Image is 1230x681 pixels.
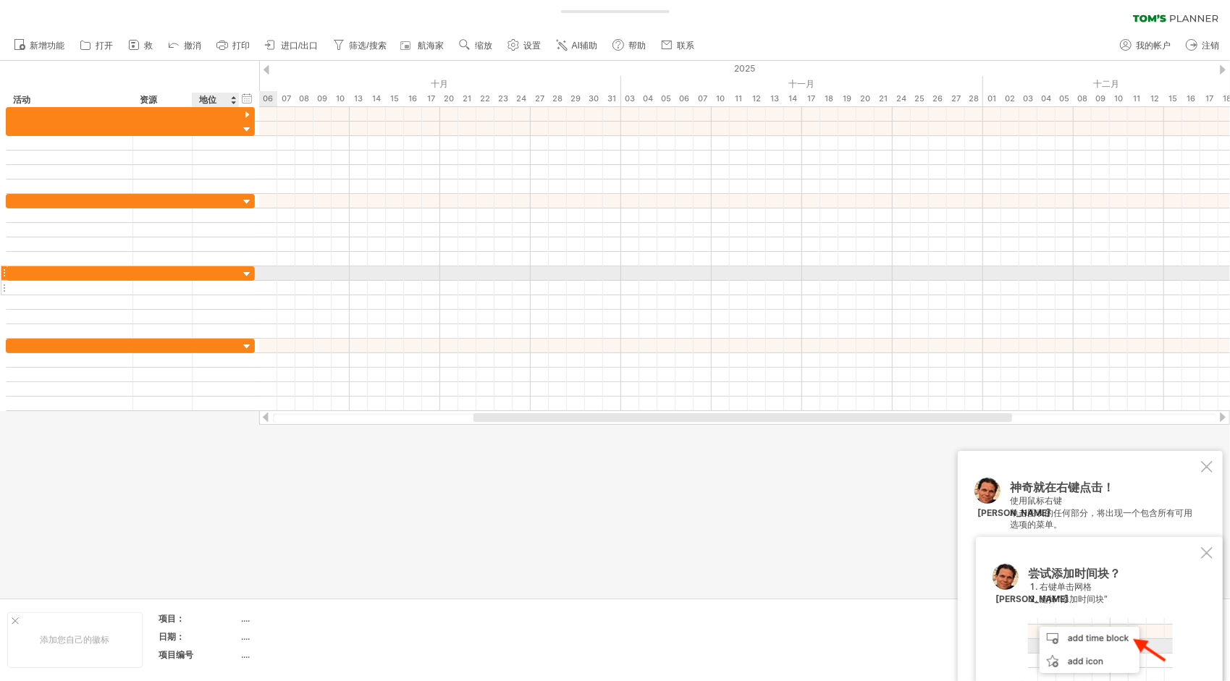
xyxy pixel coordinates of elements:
[1010,483,1192,530] font: 使用鼠标右键 单击图表的任何部分，将出现一个包含所有可用选项的菜单。
[1128,91,1146,106] div: Thursday, 11 December 2025
[398,36,448,55] a: 航海家
[41,634,110,645] font: 添加您自己的徽标
[838,91,856,106] div: Wednesday, 19 November 2025
[504,36,545,55] a: 设置
[261,36,322,55] a: 进口/出口
[1110,91,1128,106] div: Wednesday, 10 December 2025
[621,91,639,106] div: Monday, 3 November 2025
[1182,91,1200,106] div: Tuesday, 16 December 2025
[552,36,602,55] a: AI辅助
[422,91,440,106] div: Friday, 17 October 2025
[995,593,1069,606] div: [PERSON_NAME]
[232,41,250,51] span: 打印
[965,91,983,106] div: Friday, 28 November 2025
[184,41,201,51] span: 撤消
[875,91,893,106] div: Friday, 21 November 2025
[1074,91,1092,106] div: Monday, 8 December 2025
[494,91,513,106] div: Thursday, 23 October 2025
[929,91,947,106] div: Wednesday, 26 November 2025
[572,41,597,51] span: AI辅助
[603,91,621,106] div: Friday, 31 October 2025
[404,91,422,106] div: Thursday, 16 October 2025
[802,91,820,106] div: Monday, 17 November 2025
[1040,593,1198,606] li: 选择“添加时间块”
[455,36,497,55] a: 缩放
[523,41,541,51] span: 设置
[213,36,254,55] a: 打印
[567,91,585,106] div: Wednesday, 29 October 2025
[281,41,318,51] span: 进口/出口
[549,91,567,106] div: Tuesday, 28 October 2025
[10,36,69,55] a: 新增功能
[164,36,206,55] a: 撤消
[585,91,603,106] div: Thursday, 30 October 2025
[911,91,929,106] div: Tuesday, 25 November 2025
[458,91,476,106] div: Tuesday, 21 October 2025
[1001,91,1019,106] div: Tuesday, 2 December 2025
[313,91,332,106] div: Thursday, 9 October 2025
[621,76,983,91] div: November 2025
[140,93,184,107] div: 资源
[947,91,965,106] div: Thursday, 27 November 2025
[241,612,363,625] div: ....
[332,91,350,106] div: Friday, 10 October 2025
[96,41,113,51] span: 打开
[144,41,153,51] span: 救
[1010,480,1114,502] span: 神奇就在右键点击！
[1182,36,1223,55] a: 注销
[893,91,911,106] div: Monday, 24 November 2025
[440,91,458,106] div: Monday, 20 October 2025
[241,630,363,643] div: ....
[259,91,277,106] div: Monday, 6 October 2025
[418,41,444,51] span: 航海家
[1056,91,1074,106] div: Friday, 5 December 2025
[1092,91,1110,106] div: Tuesday, 9 December 2025
[513,91,531,106] div: Friday, 24 October 2025
[712,91,730,106] div: Monday, 10 November 2025
[199,93,231,107] div: 地位
[13,93,125,107] div: 活动
[856,91,875,106] div: Thursday, 20 November 2025
[205,76,621,91] div: October 2025
[30,41,64,51] span: 新增功能
[295,91,313,106] div: Wednesday, 8 October 2025
[1164,91,1182,106] div: Monday, 15 December 2025
[609,36,650,55] a: 帮助
[748,91,766,106] div: Wednesday, 12 November 2025
[1200,91,1218,106] div: Wednesday, 17 December 2025
[639,91,657,106] div: Tuesday, 4 November 2025
[628,41,646,51] span: 帮助
[657,36,699,55] a: 联系
[1019,91,1037,106] div: Wednesday, 3 December 2025
[820,91,838,106] div: Tuesday, 18 November 2025
[475,41,492,51] span: 缩放
[277,91,295,106] div: Tuesday, 7 October 2025
[694,91,712,106] div: Friday, 7 November 2025
[766,91,784,106] div: Thursday, 13 November 2025
[350,91,368,106] div: Monday, 13 October 2025
[241,648,363,661] div: ....
[977,507,1050,520] div: [PERSON_NAME]
[349,41,386,51] span: 筛选/搜索
[1116,36,1175,55] a: 我的帐户
[730,91,748,106] div: Tuesday, 11 November 2025
[76,36,117,55] a: 打开
[476,91,494,106] div: Wednesday, 22 October 2025
[1146,91,1164,106] div: Friday, 12 December 2025
[159,648,238,661] div: 项目编号
[531,91,549,106] div: Monday, 27 October 2025
[329,36,390,55] a: 筛选/搜索
[983,91,1001,106] div: Monday, 1 December 2025
[1028,566,1121,588] span: 尝试添加时间块？
[1136,41,1171,51] span: 我的帐户
[159,630,238,643] div: 日期：
[386,91,404,106] div: Wednesday, 15 October 2025
[657,91,675,106] div: Wednesday, 5 November 2025
[1040,581,1198,593] li: 右键单击网格
[368,91,386,106] div: Tuesday, 14 October 2025
[677,41,694,51] span: 联系
[675,91,694,106] div: Thursday, 6 November 2025
[1037,91,1056,106] div: Thursday, 4 December 2025
[125,36,157,55] a: 救
[784,91,802,106] div: Friday, 14 November 2025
